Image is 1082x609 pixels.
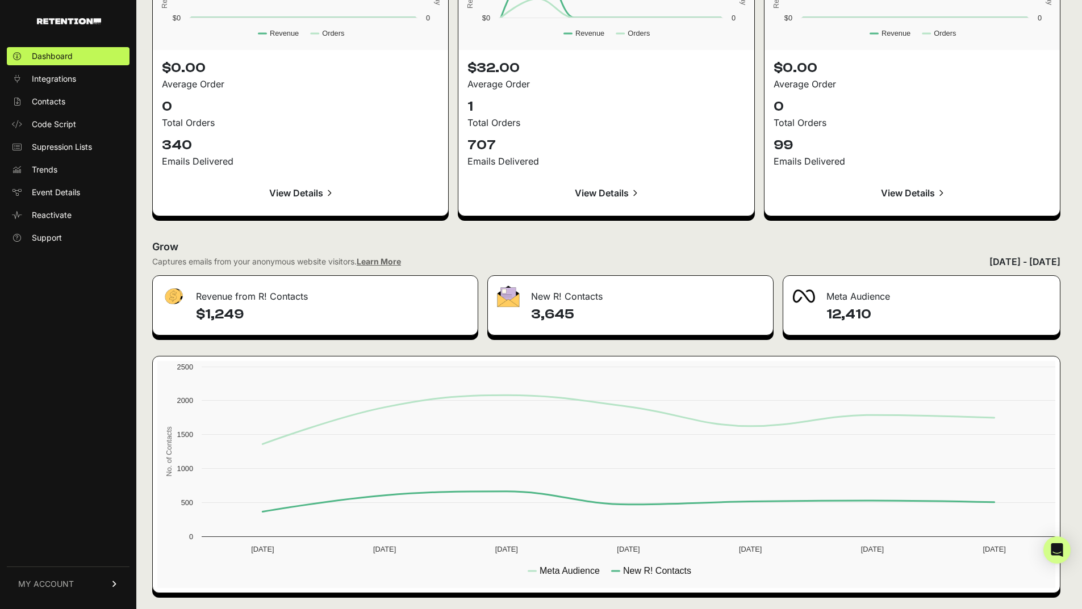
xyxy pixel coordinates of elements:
[357,257,401,266] a: Learn More
[774,98,1051,116] p: 0
[32,209,72,221] span: Reactivate
[792,289,815,303] img: fa-meta-2f981b61bb99beabf952f7030308934f19ce035c18b003e963880cc3fabeebb7.png
[467,116,745,129] div: Total Orders
[32,187,80,198] span: Event Details
[177,396,193,405] text: 2000
[32,119,76,130] span: Code Script
[826,305,1051,324] h4: 12,410
[784,14,792,22] text: $0
[32,96,65,107] span: Contacts
[162,136,439,154] p: 340
[7,206,129,224] a: Reactivate
[7,138,129,156] a: Supression Lists
[196,305,469,324] h4: $1,249
[623,566,691,576] text: New R! Contacts
[426,14,430,22] text: 0
[37,18,101,24] img: Retention.com
[774,59,1051,77] p: $0.00
[322,29,344,37] text: Orders
[467,136,745,154] p: 707
[152,239,1060,255] h2: Grow
[488,276,772,310] div: New R! Contacts
[162,98,439,116] p: 0
[495,545,518,553] text: [DATE]
[861,545,884,553] text: [DATE]
[7,93,129,111] a: Contacts
[774,136,1051,154] p: 99
[162,116,439,129] div: Total Orders
[162,179,439,207] a: View Details
[177,464,193,473] text: 1000
[482,14,490,22] text: $0
[882,29,910,37] text: Revenue
[7,183,129,201] a: Event Details
[989,255,1060,268] div: [DATE] - [DATE]
[774,77,1051,91] div: Average Order
[934,29,956,37] text: Orders
[7,566,129,601] a: MY ACCOUNT
[7,161,129,179] a: Trends
[774,154,1051,168] div: Emails Delivered
[7,70,129,88] a: Integrations
[467,59,745,77] p: $32.00
[152,256,401,267] div: Captures emails from your anonymous website visitors.
[32,164,57,175] span: Trends
[467,77,745,91] div: Average Order
[32,232,62,243] span: Support
[181,498,193,507] text: 500
[162,59,439,77] p: $0.00
[162,285,185,308] img: fa-dollar-13500eef13a19c4ab2b9ed9ad552e47b0d9fc28b02b83b90ba0e00f96d6372e9.png
[628,29,650,37] text: Orders
[32,51,73,62] span: Dashboard
[270,29,299,37] text: Revenue
[165,426,173,476] text: No. of Contacts
[153,276,478,310] div: Revenue from R! Contacts
[18,578,74,590] span: MY ACCOUNT
[173,14,181,22] text: $0
[32,73,76,85] span: Integrations
[7,115,129,133] a: Code Script
[32,141,92,153] span: Supression Lists
[732,14,736,22] text: 0
[575,29,604,37] text: Revenue
[983,545,1005,553] text: [DATE]
[177,363,193,371] text: 2500
[497,285,520,307] img: fa-envelope-19ae18322b30453b285274b1b8af3d052b27d846a4fbe8435d1a52b978f639a2.png
[739,545,762,553] text: [DATE]
[162,77,439,91] div: Average Order
[189,532,193,541] text: 0
[774,116,1051,129] div: Total Orders
[467,179,745,207] a: View Details
[373,545,396,553] text: [DATE]
[162,154,439,168] div: Emails Delivered
[467,154,745,168] div: Emails Delivered
[617,545,640,553] text: [DATE]
[1043,536,1071,564] div: Open Intercom Messenger
[531,305,763,324] h4: 3,645
[251,545,274,553] text: [DATE]
[467,98,745,116] p: 1
[774,179,1051,207] a: View Details
[7,47,129,65] a: Dashboard
[540,566,600,576] text: Meta Audience
[177,430,193,439] text: 1500
[1038,14,1042,22] text: 0
[783,276,1060,310] div: Meta Audience
[7,229,129,247] a: Support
